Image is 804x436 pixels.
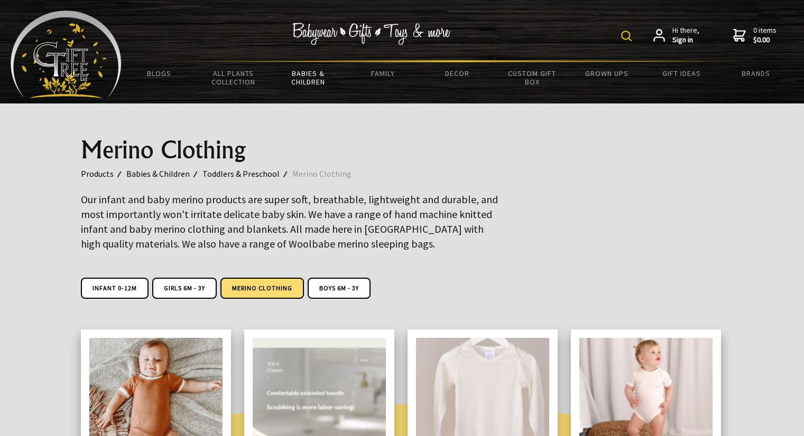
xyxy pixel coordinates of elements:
a: Merino Clothing [292,167,364,181]
h1: Merino Clothing [81,137,724,163]
img: Babywear - Gifts - Toys & more [292,23,451,45]
a: Toddlers & Preschool [202,167,292,181]
strong: $0.00 [753,35,777,45]
a: Babies & Children [126,167,202,181]
span: Hi there, [672,26,699,44]
a: 0 items$0.00 [733,26,777,44]
a: Gift Ideas [644,62,719,84]
a: Infant 0-12m [81,278,149,299]
img: Babyware - Gifts - Toys and more... [11,11,122,98]
span: 0 items [753,25,777,44]
a: Products [81,167,126,181]
a: Custom Gift Box [495,62,569,93]
a: All Plants Collection [196,62,271,93]
a: Babies & Children [271,62,345,93]
a: BLOGS [122,62,196,84]
a: Family [346,62,420,84]
a: Girls 6m - 3y [152,278,217,299]
a: Brands [719,62,793,84]
a: Boys 6m - 3y [308,278,371,299]
a: Grown Ups [569,62,644,84]
big: Our infant and baby merino products are super soft, breathable, lightweight and durable, and most... [81,193,498,250]
a: Hi there,Sign in [653,26,699,44]
a: Merino Clothing [220,278,304,299]
strong: Sign in [672,35,699,45]
img: product search [621,31,632,41]
a: Decor [420,62,495,84]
